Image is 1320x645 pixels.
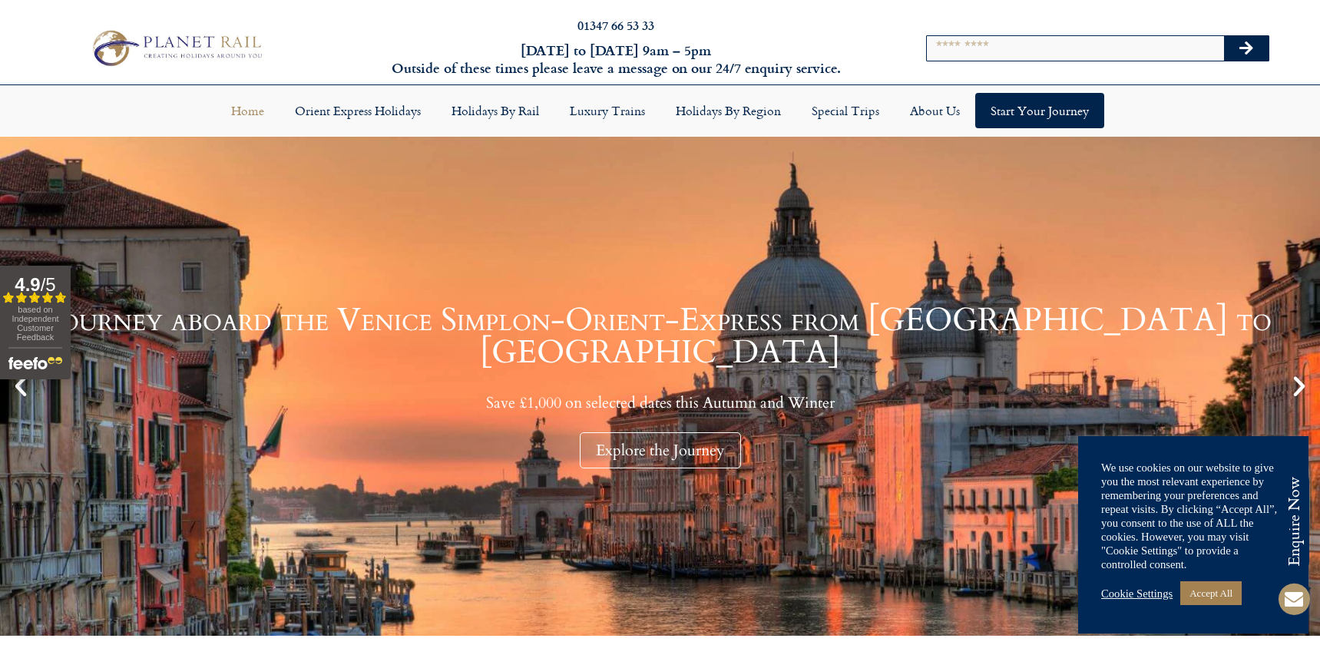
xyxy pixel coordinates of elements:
[1101,461,1285,571] div: We use cookies on our website to give you the most relevant experience by remembering your prefer...
[975,93,1104,128] a: Start your Journey
[85,26,266,71] img: Planet Rail Train Holidays Logo
[1180,581,1242,605] a: Accept All
[216,93,280,128] a: Home
[1224,36,1269,61] button: Search
[796,93,895,128] a: Special Trips
[1101,587,1173,600] a: Cookie Settings
[8,373,34,399] div: Previous slide
[895,93,975,128] a: About Us
[580,432,741,468] div: Explore the Journey
[577,16,654,34] a: 01347 66 53 33
[38,393,1282,412] p: Save £1,000 on selected dates this Autumn and Winter
[38,304,1282,369] h1: Journey aboard the Venice Simplon-Orient-Express from [GEOGRAPHIC_DATA] to [GEOGRAPHIC_DATA]
[8,93,1312,128] nav: Menu
[554,93,660,128] a: Luxury Trains
[356,41,876,78] h6: [DATE] to [DATE] 9am – 5pm Outside of these times please leave a message on our 24/7 enquiry serv...
[436,93,554,128] a: Holidays by Rail
[660,93,796,128] a: Holidays by Region
[280,93,436,128] a: Orient Express Holidays
[1286,373,1312,399] div: Next slide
